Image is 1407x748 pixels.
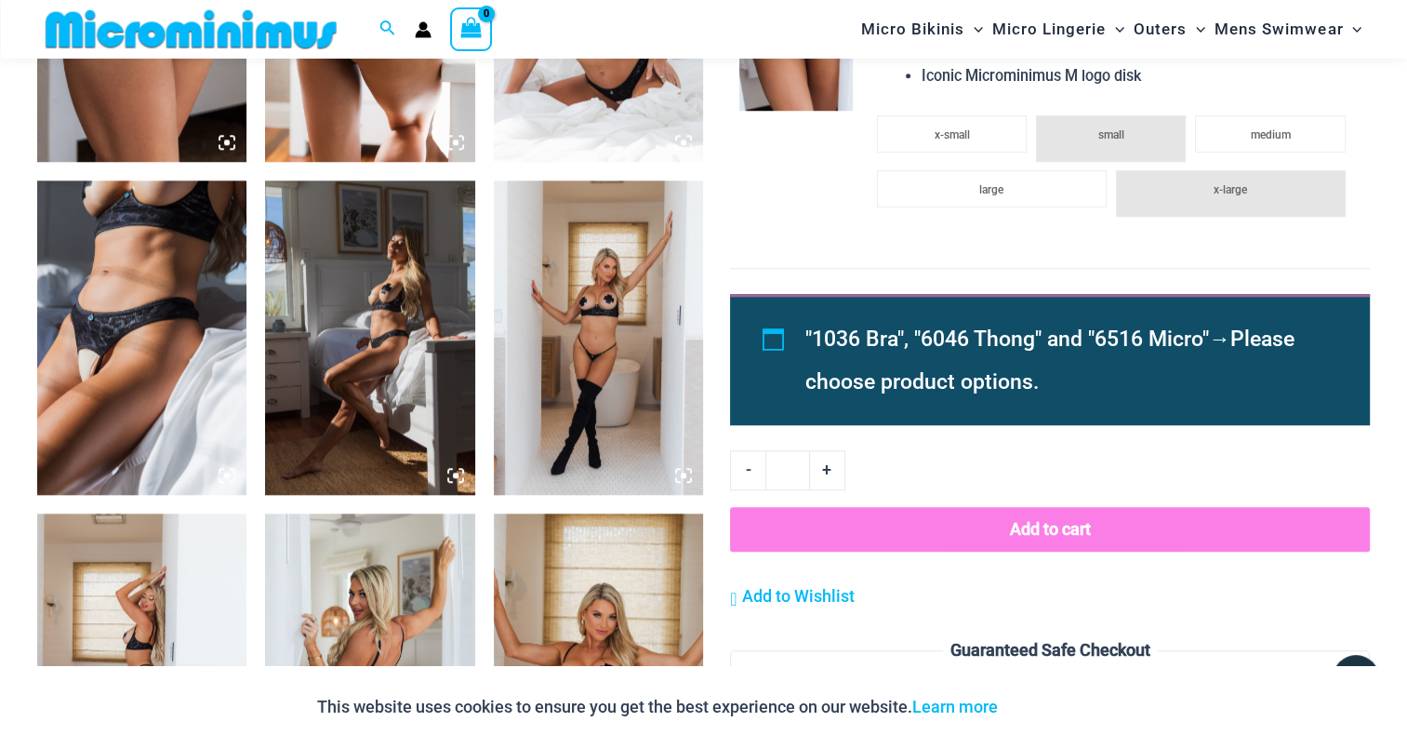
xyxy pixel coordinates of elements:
a: OutersMenu ToggleMenu Toggle [1129,6,1210,53]
button: Accept [1012,685,1091,729]
a: + [810,450,845,489]
span: Outers [1134,6,1187,53]
p: This website uses cookies to ensure you get the best experience on our website. [317,693,998,721]
a: Micro LingerieMenu ToggleMenu Toggle [988,6,1129,53]
span: Menu Toggle [964,6,983,53]
img: Nights Fall Silver Leopard 1036 Bra 6516 Micro [494,180,703,495]
a: Search icon link [379,18,396,41]
input: Product quantity [765,450,809,489]
span: Mens Swimwear [1215,6,1343,53]
img: Nights Fall Silver Leopard 1036 Bra 6046 Thong [265,180,474,495]
a: - [730,450,765,489]
span: small [1098,128,1124,141]
span: Menu Toggle [1187,6,1205,53]
li: x-large [1116,170,1346,217]
span: x-small [934,128,969,141]
span: large [979,183,1003,196]
a: Account icon link [415,21,431,38]
a: Add to Wishlist [730,582,854,610]
span: Micro Bikinis [861,6,964,53]
a: Micro BikinisMenu ToggleMenu Toggle [856,6,988,53]
li: small [1036,115,1186,162]
span: Add to Wishlist [741,586,854,606]
a: Learn more [912,697,998,716]
span: Menu Toggle [1106,6,1124,53]
img: Nights Fall Silver Leopard 1036 Bra 6046 Thong [37,180,246,495]
legend: Guaranteed Safe Checkout [943,636,1158,664]
a: Mens SwimwearMenu ToggleMenu Toggle [1210,6,1366,53]
span: medium [1251,128,1291,141]
img: MM SHOP LOGO FLAT [38,8,344,50]
li: x-small [877,115,1027,153]
button: Add to cart [730,507,1370,552]
nav: Site Navigation [854,3,1370,56]
li: large [877,170,1107,207]
a: View Shopping Cart, empty [450,7,493,50]
span: x-large [1214,183,1247,196]
li: → [805,318,1327,404]
span: Menu Toggle [1343,6,1361,53]
span: Micro Lingerie [992,6,1106,53]
li: medium [1195,115,1345,153]
li: Iconic Microminimus M logo disk [922,62,1354,90]
span: "1036 Bra", "6046 Thong" and "6516 Micro" [805,327,1209,352]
